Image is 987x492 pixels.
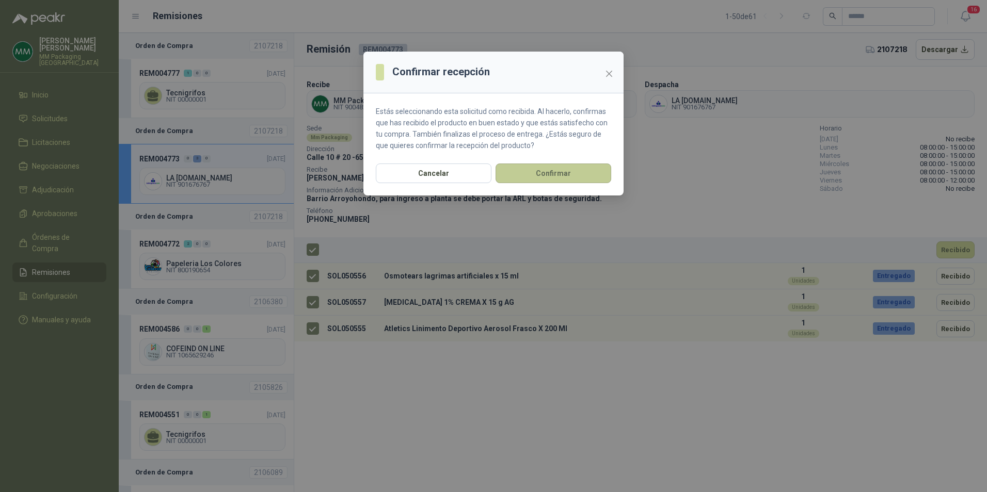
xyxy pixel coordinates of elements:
button: Close [601,65,617,82]
button: Confirmar [496,163,611,183]
span: close [605,70,613,78]
p: Estás seleccionando esta solicitud como recibida. Al hacerlo, confirmas que has recibido el produ... [376,106,611,151]
button: Cancelar [376,163,491,183]
h3: Confirmar recepción [392,64,490,80]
